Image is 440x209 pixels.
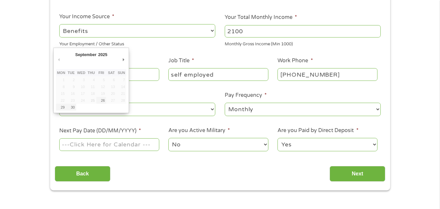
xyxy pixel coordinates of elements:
abbr: Monday [57,71,65,75]
label: Your Income Source [59,13,114,20]
button: 29 [56,104,66,111]
button: 26 [96,97,106,104]
label: Pay Frequency [225,92,267,99]
div: 2025 [97,50,108,59]
abbr: Friday [98,71,104,75]
label: Job Title [168,57,194,64]
div: Monthly Gross Income (Min 1000) [225,39,381,48]
div: Your Employment / Other Status [59,39,215,48]
button: 30 [66,104,76,111]
abbr: Tuesday [68,71,75,75]
abbr: Thursday [88,71,95,75]
input: Back [55,166,110,182]
input: Next [330,166,385,182]
label: Work Phone [277,57,313,64]
abbr: Saturday [108,71,115,75]
input: Cashier [168,68,268,81]
input: (231) 754-4010 [277,68,377,81]
label: Next Pay Date (DD/MM/YYYY) [59,127,141,134]
input: 1800 [225,25,381,37]
abbr: Sunday [118,71,125,75]
div: September [74,50,97,59]
button: Next Month [121,55,126,64]
input: Use the arrow keys to pick a date [59,138,159,151]
abbr: Wednesday [77,71,85,75]
label: Your Total Monthly Income [225,14,297,21]
button: Previous Month [56,55,62,64]
label: Are you Paid by Direct Deposit [277,127,358,134]
label: Are you Active Military [168,127,230,134]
